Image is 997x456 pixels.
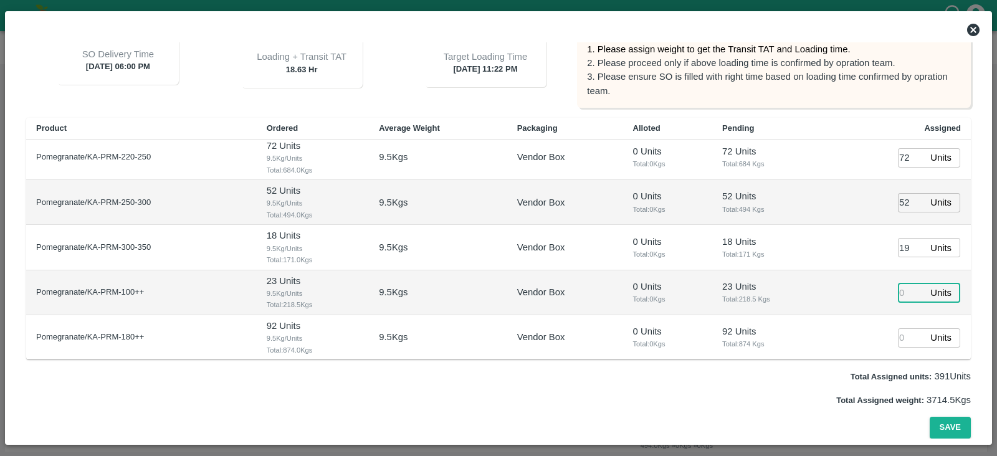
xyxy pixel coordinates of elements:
p: Units [930,196,952,209]
p: 9.5 Kgs [379,330,408,344]
p: 9.5 Kgs [379,150,408,164]
span: Total: 0 Kgs [633,249,703,260]
span: Total: 0 Kgs [633,204,703,215]
td: Pomegranate/KA-PRM-180++ [26,315,257,360]
b: Packaging [517,123,558,133]
p: Vendor Box [517,150,565,164]
p: 72 Units [722,145,818,158]
span: Total: 0 Kgs [633,338,703,349]
span: Total: 0 Kgs [633,158,703,169]
span: 9.5 Kg/Units [267,243,360,254]
div: 18.63 Hr [241,38,363,88]
p: Vendor Box [517,240,565,254]
span: 9.5 Kg/Units [267,197,360,209]
p: Loading + Transit TAT [257,50,346,64]
label: Total Assigned units: [851,372,932,381]
p: Units [930,286,952,300]
span: Total: 0 Kgs [633,293,703,305]
div: [DATE] 06:00 PM [57,35,179,85]
input: 0 [898,193,925,212]
b: Product [36,123,67,133]
b: Assigned [924,123,961,133]
p: 0 Units [633,280,703,293]
td: Pomegranate/KA-PRM-250-300 [26,180,257,225]
td: Pomegranate/KA-PRM-220-250 [26,135,257,180]
div: [DATE] 11:22 PM [424,37,546,87]
span: Total: 684.0 Kgs [267,164,360,176]
p: 92 Units [722,325,818,338]
span: Total: 218.5 Kgs [722,293,818,305]
p: 0 Units [633,325,703,338]
p: 52 Units [722,189,818,203]
p: Vendor Box [517,330,565,344]
p: 92 Units [267,319,360,333]
p: 18 Units [267,229,360,242]
p: 1. Please assign weight to get the Transit TAT and Loading time. [587,42,961,56]
span: Total: 494.0 Kgs [267,209,360,221]
span: Total: 874 Kgs [722,338,818,349]
p: Vendor Box [517,285,565,299]
p: SO Delivery Time [82,47,154,61]
p: 0 Units [633,145,703,158]
p: 3714.5 Kgs [836,393,971,407]
p: Target Loading Time [444,50,528,64]
b: Average Weight [379,123,440,133]
p: 9.5 Kgs [379,196,408,209]
span: Total: 171 Kgs [722,249,818,260]
span: Total: 494 Kgs [722,204,818,215]
p: 2. Please proceed only if above loading time is confirmed by opration team. [587,56,961,70]
p: Units [930,241,952,255]
p: Units [930,151,952,164]
p: 23 Units [267,274,360,288]
span: Total: 218.5 Kgs [267,299,360,310]
span: Total: 874.0 Kgs [267,344,360,356]
span: 9.5 Kg/Units [267,288,360,299]
span: 9.5 Kg/Units [267,153,360,164]
input: 0 [898,238,925,257]
b: Pending [722,123,754,133]
p: 3. Please ensure SO is filled with right time based on loading time confirmed by opration team. [587,70,961,98]
span: Total: 684 Kgs [722,158,818,169]
span: Total: 171.0 Kgs [267,254,360,265]
p: 0 Units [633,189,703,203]
button: Save [930,417,971,439]
p: 0 Units [633,235,703,249]
p: 9.5 Kgs [379,285,408,299]
p: Vendor Box [517,196,565,209]
p: Units [930,331,952,344]
p: 52 Units [267,184,360,197]
p: 72 Units [267,139,360,153]
p: 23 Units [722,280,818,293]
p: 9.5 Kgs [379,240,408,254]
span: 9.5 Kg/Units [267,333,360,344]
input: 0 [898,148,925,168]
input: 0 [898,283,925,302]
td: Pomegranate/KA-PRM-300-350 [26,225,257,270]
b: Ordered [267,123,298,133]
b: Alloted [633,123,661,133]
td: Pomegranate/KA-PRM-100++ [26,270,257,315]
p: 18 Units [722,235,818,249]
label: Total Assigned weight: [836,396,924,405]
p: 391 Units [851,369,971,383]
input: 0 [898,328,925,348]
